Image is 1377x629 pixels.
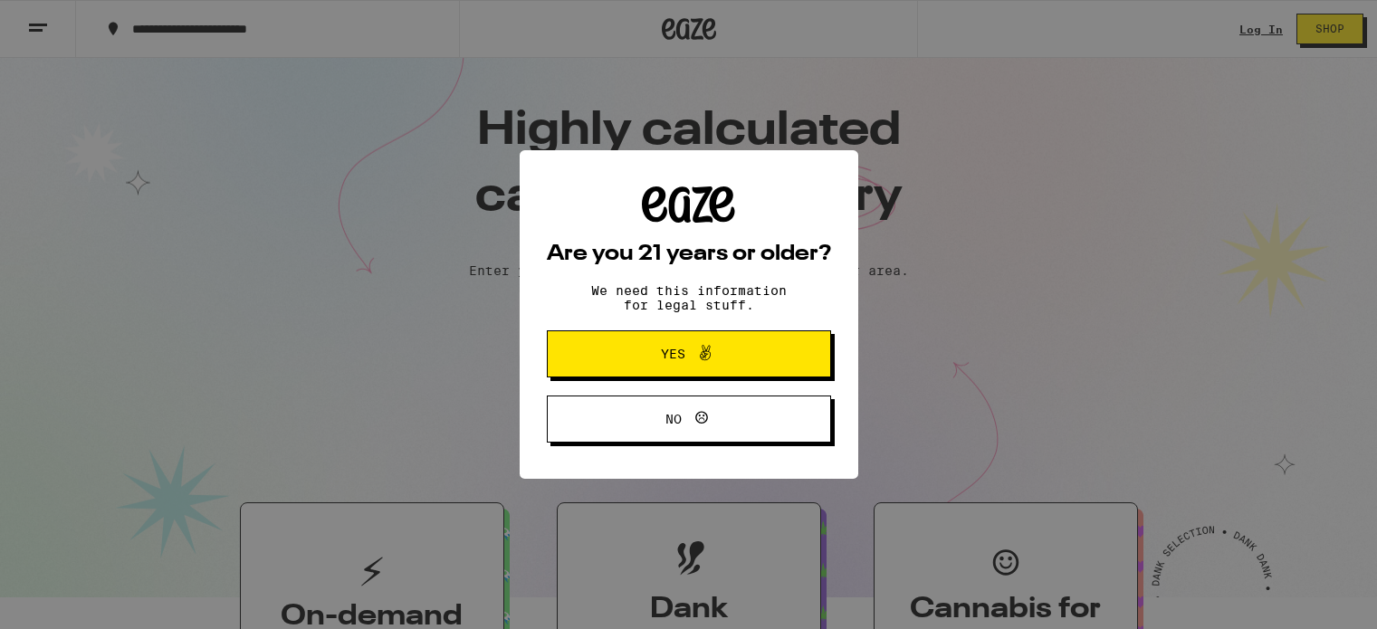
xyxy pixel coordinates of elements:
span: No [665,413,682,425]
span: Yes [661,348,685,360]
button: Yes [547,330,831,377]
h2: Are you 21 years or older? [547,243,831,265]
button: No [547,396,831,443]
p: We need this information for legal stuff. [576,283,802,312]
